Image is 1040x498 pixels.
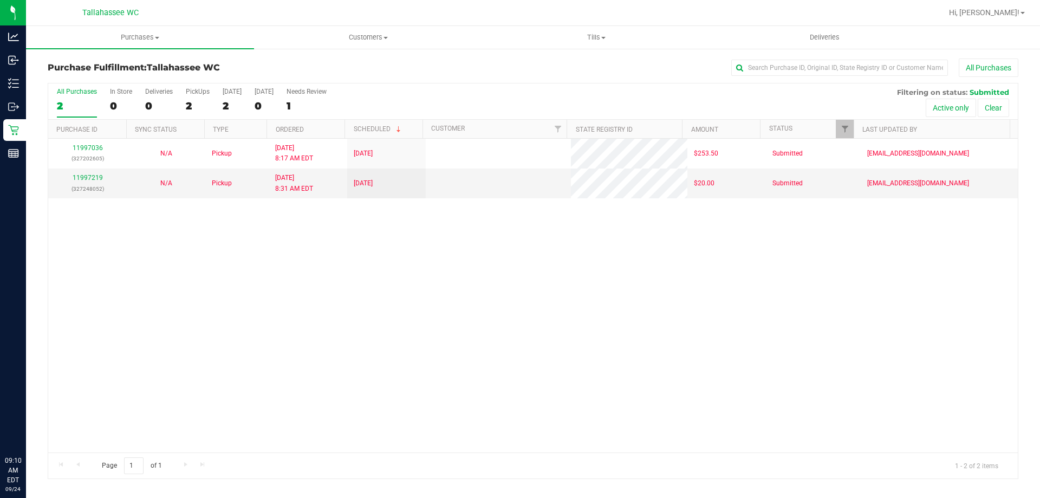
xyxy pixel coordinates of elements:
[254,26,482,49] a: Customers
[694,178,714,189] span: $20.00
[57,100,97,112] div: 2
[836,120,854,138] a: Filter
[55,153,120,164] p: (327202605)
[135,126,177,133] a: Sync Status
[26,26,254,49] a: Purchases
[57,88,97,95] div: All Purchases
[867,178,969,189] span: [EMAIL_ADDRESS][DOMAIN_NAME]
[970,88,1009,96] span: Submitted
[711,26,939,49] a: Deliveries
[255,33,482,42] span: Customers
[5,456,21,485] p: 09:10 AM EDT
[354,125,403,133] a: Scheduled
[482,26,710,49] a: Tills
[55,184,120,194] p: (327248052)
[73,144,103,152] a: 11997036
[73,174,103,182] a: 11997219
[549,120,567,138] a: Filter
[354,178,373,189] span: [DATE]
[867,148,969,159] span: [EMAIL_ADDRESS][DOMAIN_NAME]
[93,457,171,474] span: Page of 1
[354,148,373,159] span: [DATE]
[160,178,172,189] button: N/A
[978,99,1009,117] button: Clear
[926,99,976,117] button: Active only
[110,100,132,112] div: 0
[862,126,917,133] a: Last Updated By
[160,179,172,187] span: Not Applicable
[287,88,327,95] div: Needs Review
[276,126,304,133] a: Ordered
[431,125,465,132] a: Customer
[731,60,948,76] input: Search Purchase ID, Original ID, State Registry ID or Customer Name...
[483,33,710,42] span: Tills
[160,148,172,159] button: N/A
[576,126,633,133] a: State Registry ID
[82,8,139,17] span: Tallahassee WC
[212,148,232,159] span: Pickup
[145,88,173,95] div: Deliveries
[56,126,97,133] a: Purchase ID
[124,457,144,474] input: 1
[8,125,19,135] inline-svg: Retail
[11,411,43,444] iframe: Resource center
[32,410,45,423] iframe: Resource center unread badge
[949,8,1019,17] span: Hi, [PERSON_NAME]!
[959,59,1018,77] button: All Purchases
[8,101,19,112] inline-svg: Outbound
[26,33,254,42] span: Purchases
[691,126,718,133] a: Amount
[223,100,242,112] div: 2
[147,62,220,73] span: Tallahassee WC
[186,88,210,95] div: PickUps
[275,143,313,164] span: [DATE] 8:17 AM EDT
[694,148,718,159] span: $253.50
[223,88,242,95] div: [DATE]
[110,88,132,95] div: In Store
[772,178,803,189] span: Submitted
[287,100,327,112] div: 1
[8,31,19,42] inline-svg: Analytics
[772,148,803,159] span: Submitted
[145,100,173,112] div: 0
[795,33,854,42] span: Deliveries
[255,100,274,112] div: 0
[8,148,19,159] inline-svg: Reports
[946,457,1007,474] span: 1 - 2 of 2 items
[186,100,210,112] div: 2
[769,125,792,132] a: Status
[8,78,19,89] inline-svg: Inventory
[897,88,967,96] span: Filtering on status:
[8,55,19,66] inline-svg: Inbound
[255,88,274,95] div: [DATE]
[5,485,21,493] p: 09/24
[212,178,232,189] span: Pickup
[48,63,371,73] h3: Purchase Fulfillment:
[275,173,313,193] span: [DATE] 8:31 AM EDT
[213,126,229,133] a: Type
[160,150,172,157] span: Not Applicable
